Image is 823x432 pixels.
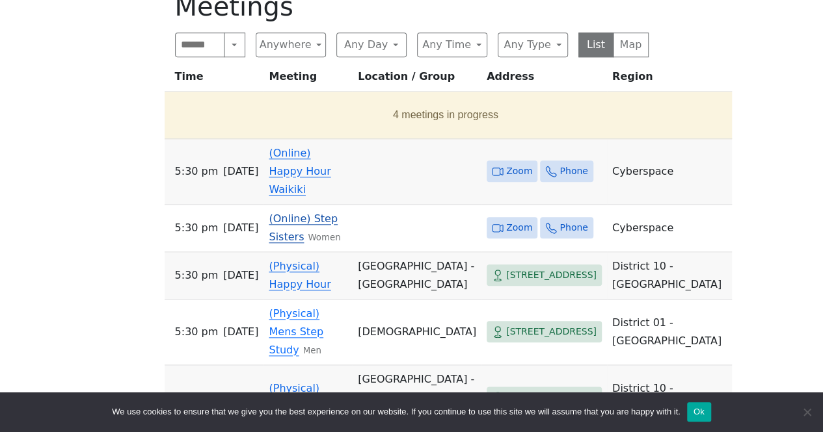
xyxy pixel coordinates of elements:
td: District 01 - [GEOGRAPHIC_DATA] [607,299,732,365]
span: 5:30 PM [175,219,219,237]
th: Time [165,68,264,92]
span: 5:30 PM [175,323,219,341]
span: [DATE] [223,388,258,407]
td: [DEMOGRAPHIC_DATA] [353,299,481,365]
a: (Physical) Solutions [269,382,319,413]
th: Region [607,68,732,92]
span: [STREET_ADDRESS] [506,324,597,340]
span: We use cookies to ensure that we give you the best experience on our website. If you continue to ... [112,405,680,418]
span: [DATE] [223,266,258,285]
span: 5:30 PM [175,388,219,407]
span: 5:30 PM [175,266,219,285]
button: Anywhere [256,32,326,57]
button: Any Day [336,32,407,57]
small: Women [308,233,340,242]
span: Phone [560,220,587,236]
th: Location / Group [353,68,481,92]
td: [GEOGRAPHIC_DATA] - near the [GEOGRAPHIC_DATA]. [353,365,481,431]
td: Cyberspace [607,205,732,252]
input: Search [175,32,225,57]
td: Cyberspace [607,139,732,205]
button: Map [613,32,649,57]
small: Men [303,346,321,355]
button: List [578,32,614,57]
span: 5:30 PM [175,162,219,181]
span: Phone [560,163,587,179]
span: [STREET_ADDRESS] [506,267,597,283]
td: [GEOGRAPHIC_DATA] - [GEOGRAPHIC_DATA] [353,252,481,299]
a: (Online) Step Sisters [269,212,338,243]
span: [STREET_ADDRESS] [506,389,597,405]
a: (Physical) Mens Step Study [269,307,323,356]
span: Zoom [506,163,532,179]
button: Search [224,32,245,57]
td: District 10 - [GEOGRAPHIC_DATA] [607,365,732,431]
td: District 10 - [GEOGRAPHIC_DATA] [607,252,732,299]
th: Address [481,68,607,92]
a: (Physical) Happy Hour [269,260,331,290]
span: [DATE] [223,219,258,237]
span: [DATE] [223,323,258,341]
button: 4 meetings in progress [170,97,722,133]
span: Zoom [506,220,532,236]
button: Any Time [417,32,487,57]
button: Any Type [498,32,568,57]
button: Ok [687,402,711,422]
span: No [800,405,813,418]
th: Meeting [263,68,353,92]
a: (Online) Happy Hour Waikiki [269,147,331,196]
span: [DATE] [223,162,258,181]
